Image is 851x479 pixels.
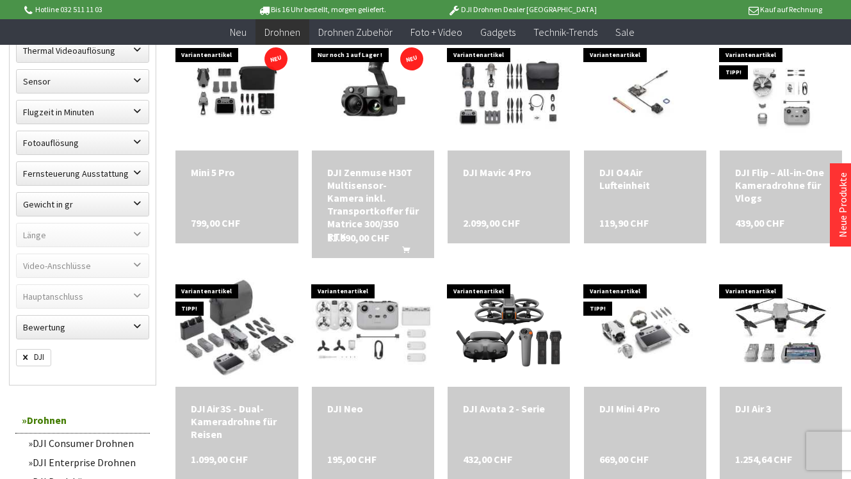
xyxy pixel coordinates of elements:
[463,216,520,229] span: 2.099,00 CHF
[15,407,150,434] a: Drohnen
[222,2,422,17] p: Bis 16 Uhr bestellt, morgen geliefert.
[720,47,842,139] img: DJI Flip – All-in-One Kameradrohne für Vlogs
[191,453,248,466] span: 1.099,00 CHF
[463,402,555,415] a: DJI Avata 2 - Serie 432,00 CHF
[16,349,51,366] span: DJI
[723,272,838,387] img: DJI Air 3
[191,166,282,179] div: Mini 5 Pro
[615,26,635,38] span: Sale
[312,278,434,382] img: DJI Neo
[836,172,849,238] a: Neue Produkte
[191,216,240,229] span: 799,00 CHF
[264,26,300,38] span: Drohnen
[584,47,706,139] img: DJI O4 Air Lufteinheit
[422,2,622,17] p: DJI Drohnen Dealer [GEOGRAPHIC_DATA]
[17,254,149,277] label: Video-Anschlüsse
[599,453,649,466] span: 669,00 CHF
[17,70,149,93] label: Sensor
[327,402,419,415] div: DJI Neo
[735,402,827,415] div: DJI Air 3
[175,53,298,134] img: Mini 5 Pro
[17,316,149,339] label: Bewertung
[387,244,417,261] button: In den Warenkorb
[480,26,515,38] span: Gadgets
[191,402,282,441] a: DJI Air 3S - Dual-Kameradrohne für Reisen 1.099,00 CHF
[599,166,691,191] div: DJI O4 Air Lufteinheit
[327,231,389,244] span: 11.990,00 CHF
[318,26,393,38] span: Drohnen Zubehör
[463,453,512,466] span: 432,00 CHF
[735,166,827,204] div: DJI Flip – All-in-One Kameradrohne für Vlogs
[463,166,555,179] div: DJI Mavic 4 Pro
[17,162,149,185] label: Fernsteuerung Ausstattung
[327,402,419,415] a: DJI Neo 195,00 CHF
[606,19,644,45] a: Sale
[735,402,827,415] a: DJI Air 3 1.254,64 CHF
[599,402,691,415] a: DJI Mini 4 Pro 669,00 CHF
[17,285,149,308] label: Hauptanschluss
[22,434,150,453] a: DJI Consumer Drohnen
[17,131,149,154] label: Fotoauflösung
[175,278,298,382] img: DJI Air 3S - Dual-Kameradrohne für Reisen
[327,166,419,243] div: DJI Zenmuse H30T Multisensor-Kamera inkl. Transportkoffer für Matrice 300/350 RTK
[524,19,606,45] a: Technik-Trends
[599,166,691,191] a: DJI O4 Air Lufteinheit 119,90 CHF
[599,216,649,229] span: 119,90 CHF
[191,166,282,179] a: Mini 5 Pro 799,00 CHF
[448,47,570,139] img: DJI Mavic 4 Pro
[735,453,792,466] span: 1.254,64 CHF
[327,166,419,243] a: DJI Zenmuse H30T Multisensor-Kamera inkl. Transportkoffer für Matrice 300/350 RTK 11.990,00 CHF I...
[17,39,149,62] label: Thermal Videoauflösung
[22,453,150,472] a: DJI Enterprise Drohnen
[312,47,434,139] img: DJI Zenmuse H30T Multisensor-Kamera inkl. Transportkoffer für Matrice 300/350 RTK
[584,280,706,378] img: DJI Mini 4 Pro
[17,193,149,216] label: Gewicht in gr
[221,19,255,45] a: Neu
[735,166,827,204] a: DJI Flip – All-in-One Kameradrohne für Vlogs 439,00 CHF
[451,272,567,387] img: DJI Avata 2 - Serie
[735,216,784,229] span: 439,00 CHF
[309,19,401,45] a: Drohnen Zubehör
[191,402,282,441] div: DJI Air 3S - Dual-Kameradrohne für Reisen
[622,2,822,17] p: Kauf auf Rechnung
[463,166,555,179] a: DJI Mavic 4 Pro 2.099,00 CHF
[327,453,377,466] span: 195,00 CHF
[533,26,597,38] span: Technik-Trends
[22,2,222,17] p: Hotline 032 511 11 03
[410,26,462,38] span: Foto + Video
[17,101,149,124] label: Flugzeit in Minuten
[463,402,555,415] div: DJI Avata 2 - Serie
[401,19,471,45] a: Foto + Video
[230,26,247,38] span: Neu
[255,19,309,45] a: Drohnen
[17,223,149,247] label: Länge
[471,19,524,45] a: Gadgets
[599,402,691,415] div: DJI Mini 4 Pro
